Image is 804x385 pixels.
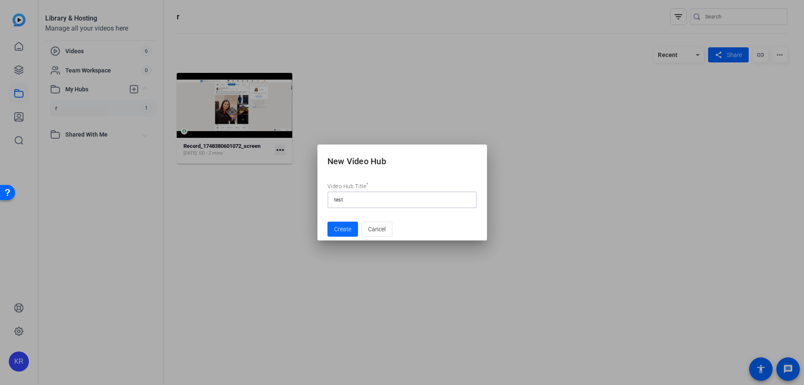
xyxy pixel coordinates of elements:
span: Create [334,225,351,234]
input: Enter here [334,195,470,205]
button: Cancel [361,222,392,237]
h2: New Video Hub [317,145,487,172]
div: Video Hub Title [327,181,477,191]
span: Cancel [368,221,386,237]
button: Create [327,222,358,237]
